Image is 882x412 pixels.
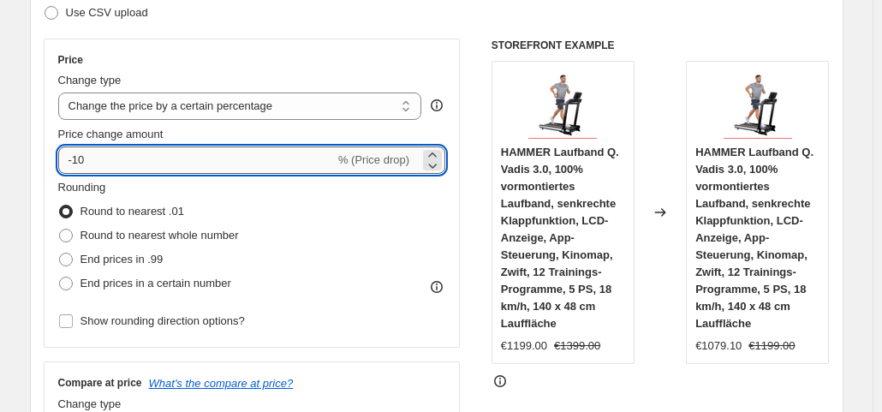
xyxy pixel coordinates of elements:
[80,253,164,266] span: End prices in .99
[58,74,122,87] span: Change type
[695,146,813,330] span: HAMMER Laufband Q. Vadis 3.0, 100% vormontiertes Laufband, senkrechte Klappfunktion, LCD-Anzeige,...
[501,146,619,330] span: HAMMER Laufband Q. Vadis 3.0, 100% vormontiertes Laufband, senkrechte Klappfunktion, LCD-Anzeige,...
[80,277,231,290] span: End prices in a certain number
[58,53,83,67] h3: Price
[149,377,294,390] button: What's the compare at price?
[80,314,245,327] span: Show rounding direction options?
[724,70,792,139] img: 71hfI5roNoL_80x.jpg
[58,146,335,174] input: -15
[58,376,142,390] h3: Compare at price
[58,397,122,410] span: Change type
[748,337,795,355] strike: €1199.00
[554,337,600,355] strike: €1399.00
[66,6,148,19] span: Use CSV upload
[501,337,547,355] div: €1199.00
[695,337,742,355] div: €1079.10
[58,181,106,194] span: Rounding
[80,229,239,242] span: Round to nearest whole number
[58,128,164,140] span: Price change amount
[492,39,830,52] h6: STOREFRONT EXAMPLE
[338,153,409,166] span: % (Price drop)
[528,70,597,139] img: 71hfI5roNoL_80x.jpg
[428,97,445,114] div: help
[80,205,184,218] span: Round to nearest .01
